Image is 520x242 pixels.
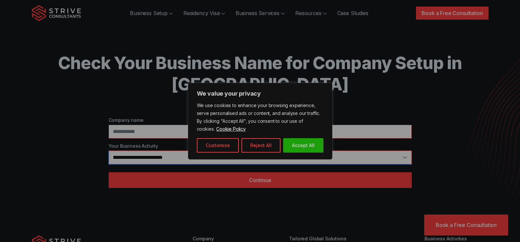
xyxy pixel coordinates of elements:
[197,90,323,98] p: We value your privacy
[216,126,246,132] a: Cookie Policy
[241,138,281,153] button: Reject All
[188,83,332,159] div: We value your privacy
[283,138,323,153] button: Accept All
[197,102,323,133] p: We use cookies to enhance your browsing experience, serve personalised ads or content, and analys...
[197,138,239,153] button: Customise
